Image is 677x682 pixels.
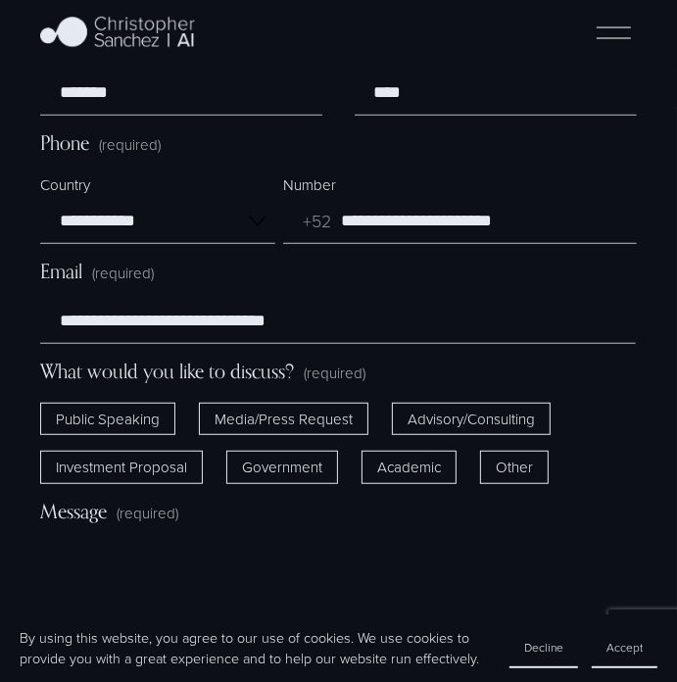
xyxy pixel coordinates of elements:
[40,403,175,435] span: Public Speaking
[392,403,551,435] span: Advisory/Consulting
[592,628,657,668] button: Accept
[117,503,178,523] span: (required)
[362,451,457,483] span: Academic
[226,451,338,483] span: Government
[480,451,549,483] span: Other
[40,500,107,523] span: Message
[99,137,161,152] span: (required)
[509,628,578,668] button: Decline
[40,131,89,155] span: Phone
[199,403,368,435] span: Media/Press Request
[283,174,637,199] div: Number
[92,263,154,283] span: (required)
[304,363,365,383] span: (required)
[20,628,490,667] p: By using this website, you agree to our use of cookies. We use cookies to provide you with a grea...
[40,260,82,283] span: Email
[524,639,563,656] span: Decline
[40,174,275,199] div: Country
[606,639,643,656] span: Accept
[40,14,194,53] img: Christopher Sanchez | AI
[40,360,294,383] span: What would you like to discuss?
[40,451,203,483] span: Investment Proposal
